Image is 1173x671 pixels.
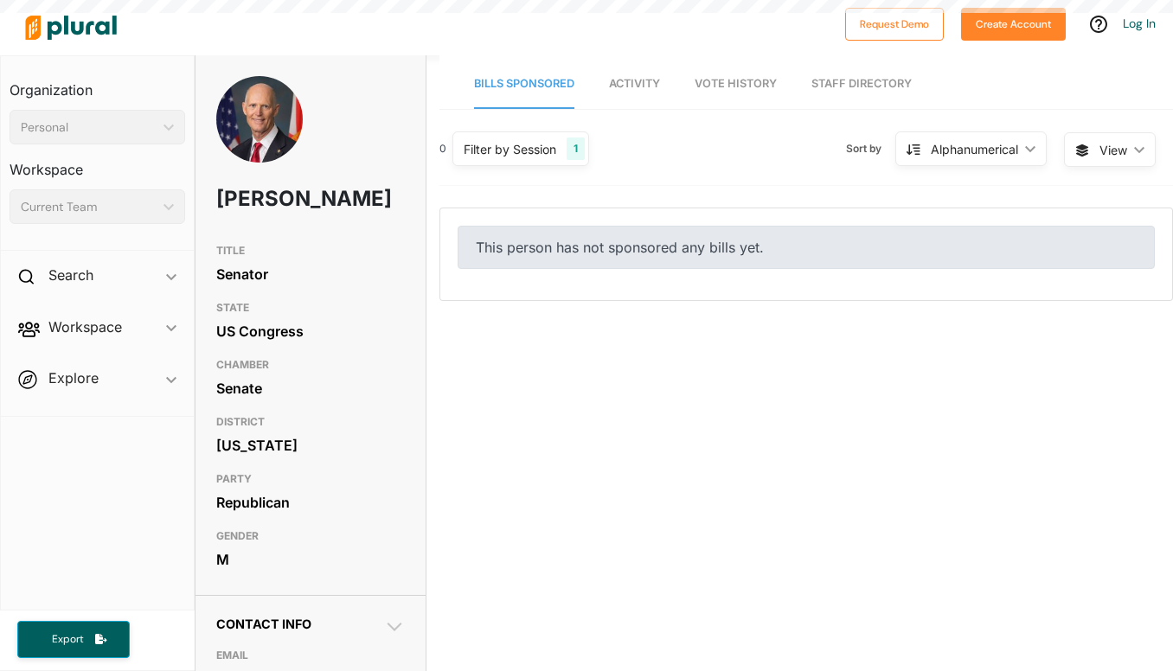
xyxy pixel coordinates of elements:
[811,60,912,109] a: Staff Directory
[216,617,311,631] span: Contact Info
[216,469,405,489] h3: PARTY
[216,375,405,401] div: Senate
[10,144,185,182] h3: Workspace
[439,141,446,157] div: 0
[216,240,405,261] h3: TITLE
[1123,16,1156,31] a: Log In
[216,526,405,546] h3: GENDER
[567,137,585,160] div: 1
[458,226,1155,269] div: This person has not sponsored any bills yet.
[216,297,405,318] h3: STATE
[216,546,405,572] div: M
[1099,141,1127,159] span: View
[845,8,944,41] button: Request Demo
[931,140,1018,158] div: Alphanumerical
[216,76,303,182] img: Headshot of Rick Scott
[216,412,405,432] h3: DISTRICT
[695,60,777,109] a: Vote History
[48,265,93,284] h2: Search
[216,645,405,666] h3: EMAIL
[10,65,185,103] h3: Organization
[40,632,95,647] span: Export
[21,198,157,216] div: Current Team
[216,318,405,344] div: US Congress
[216,173,330,225] h1: [PERSON_NAME]
[845,14,944,32] a: Request Demo
[609,77,660,90] span: Activity
[17,621,130,658] button: Export
[846,141,895,157] span: Sort by
[961,8,1066,41] button: Create Account
[216,489,405,515] div: Republican
[464,140,556,158] div: Filter by Session
[21,118,157,137] div: Personal
[961,14,1066,32] a: Create Account
[216,261,405,287] div: Senator
[609,60,660,109] a: Activity
[474,77,574,90] span: Bills Sponsored
[216,432,405,458] div: [US_STATE]
[474,60,574,109] a: Bills Sponsored
[216,355,405,375] h3: CHAMBER
[695,77,777,90] span: Vote History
